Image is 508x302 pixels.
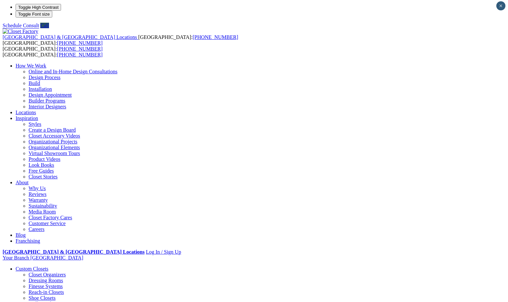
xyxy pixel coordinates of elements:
a: [PHONE_NUMBER] [192,34,238,40]
span: [GEOGRAPHIC_DATA] & [GEOGRAPHIC_DATA] Locations [3,34,137,40]
a: Design Appointment [29,92,72,98]
span: [GEOGRAPHIC_DATA]: [GEOGRAPHIC_DATA]: [3,46,103,57]
a: Blog [16,232,26,238]
a: Careers [29,226,44,232]
a: [PHONE_NUMBER] [57,40,103,46]
a: Builder Programs [29,98,65,103]
a: Warranty [29,197,48,203]
span: Your Branch [3,255,29,260]
a: Reach-in Closets [29,289,64,295]
a: Customer Service [29,221,66,226]
a: Online and In-Home Design Consultations [29,69,118,74]
a: Design Process [29,75,60,80]
a: Closet Stories [29,174,57,179]
a: Shoe Closets [29,295,56,301]
a: How We Work [16,63,46,68]
a: Log In / Sign Up [146,249,181,255]
a: Organizational Elements [29,145,80,150]
a: [GEOGRAPHIC_DATA] & [GEOGRAPHIC_DATA] Locations [3,249,144,255]
span: [GEOGRAPHIC_DATA] [30,255,83,260]
button: Toggle High Contrast [16,4,61,11]
a: Your Branch [GEOGRAPHIC_DATA] [3,255,83,260]
a: Interior Designers [29,104,66,109]
a: About [16,180,29,185]
a: Finesse Systems [29,284,63,289]
a: Create a Design Board [29,127,76,133]
a: Closet Accessory Videos [29,133,80,139]
a: Media Room [29,209,56,214]
span: Toggle High Contrast [18,5,58,10]
button: Close [496,1,505,10]
a: Virtual Showroom Tours [29,151,80,156]
button: Toggle Font size [16,11,52,18]
span: Toggle Font size [18,12,50,17]
a: Inspiration [16,115,38,121]
a: Custom Closets [16,266,48,272]
a: Locations [16,110,36,115]
a: Styles [29,121,41,127]
a: Schedule Consult [3,23,39,28]
a: [GEOGRAPHIC_DATA] & [GEOGRAPHIC_DATA] Locations [3,34,138,40]
a: Look Books [29,162,54,168]
a: Free Guides [29,168,54,174]
a: Closet Factory Cares [29,215,72,220]
a: Dressing Rooms [29,278,63,283]
a: [PHONE_NUMBER] [57,46,103,52]
a: Closet Organizers [29,272,66,277]
a: Installation [29,86,52,92]
a: Organizational Projects [29,139,77,144]
a: Sustainability [29,203,57,209]
a: Franchising [16,238,40,244]
a: [PHONE_NUMBER] [57,52,103,57]
span: [GEOGRAPHIC_DATA]: [GEOGRAPHIC_DATA]: [3,34,238,46]
a: Reviews [29,191,46,197]
a: Product Videos [29,156,60,162]
a: Why Us [29,186,46,191]
a: Build [29,80,40,86]
a: Call [40,23,49,28]
img: Closet Factory [3,29,38,34]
